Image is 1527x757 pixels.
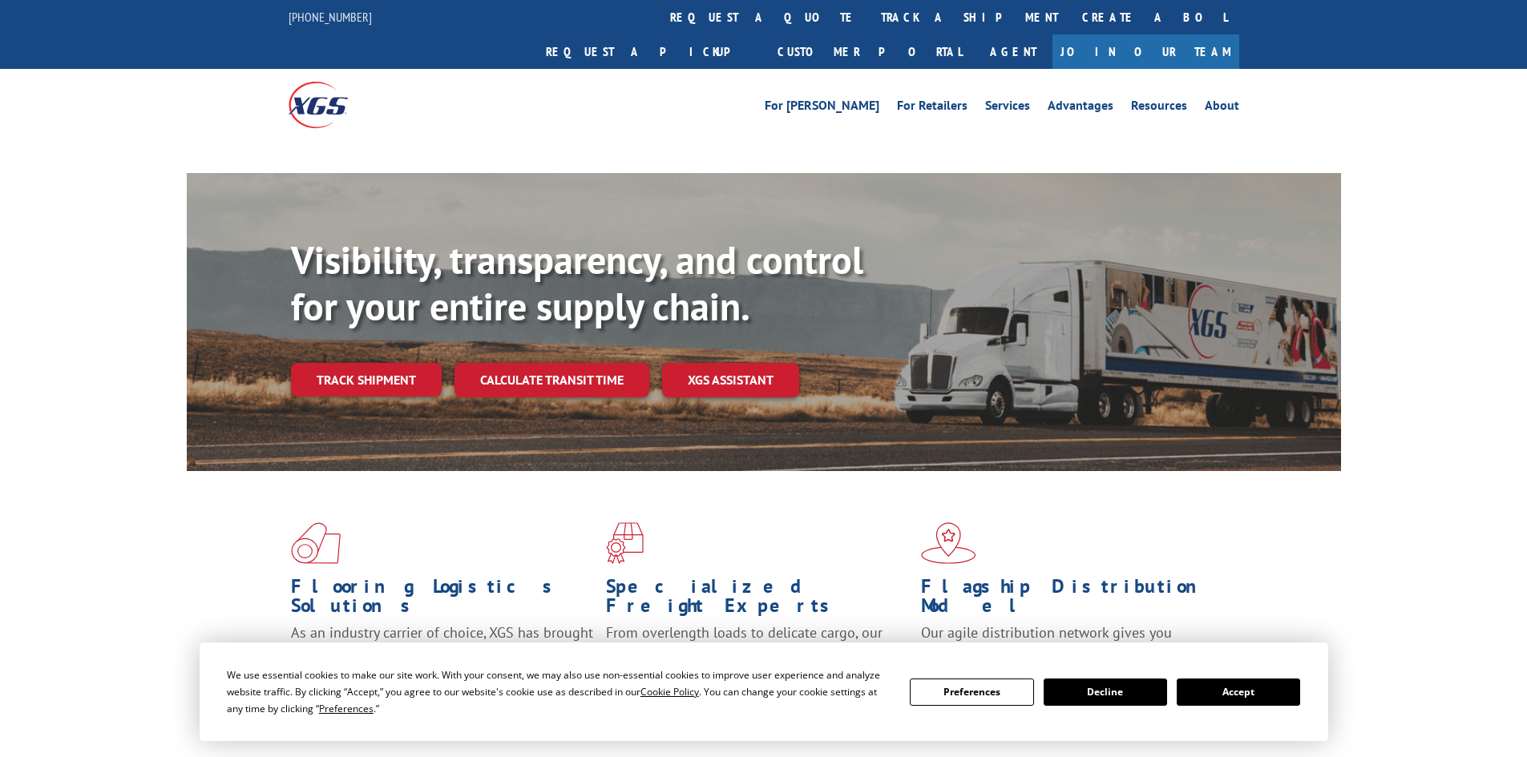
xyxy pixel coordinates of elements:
a: Advantages [1048,99,1113,117]
div: We use essential cookies to make our site work. With your consent, we may also use non-essential ... [227,666,891,717]
a: Customer Portal [766,34,974,69]
a: Resources [1131,99,1187,117]
a: XGS ASSISTANT [662,363,799,397]
h1: Flooring Logistics Solutions [291,577,594,623]
div: Cookie Consent Prompt [200,642,1328,741]
img: xgs-icon-focused-on-flooring-red [606,522,644,564]
h1: Specialized Freight Experts [606,577,909,623]
a: Join Our Team [1052,34,1239,69]
a: About [1205,99,1239,117]
img: xgs-icon-total-supply-chain-intelligence-red [291,522,341,564]
span: Cookie Policy [640,685,699,699]
a: For Retailers [897,99,968,117]
span: Our agile distribution network gives you nationwide inventory management on demand. [921,623,1216,661]
a: Agent [974,34,1052,69]
span: As an industry carrier of choice, XGS has brought innovation and dedication to flooring logistics... [291,623,593,680]
p: From overlength loads to delicate cargo, our experienced staff knows the best way to move your fr... [606,623,909,695]
a: Services [985,99,1030,117]
h1: Flagship Distribution Model [921,577,1224,623]
button: Accept [1177,678,1300,706]
span: Preferences [319,702,374,715]
a: Track shipment [291,363,442,397]
a: [PHONE_NUMBER] [289,9,372,25]
b: Visibility, transparency, and control for your entire supply chain. [291,235,863,331]
a: Calculate transit time [454,363,649,397]
a: Request a pickup [534,34,766,69]
a: For [PERSON_NAME] [765,99,879,117]
img: xgs-icon-flagship-distribution-model-red [921,522,976,564]
button: Preferences [910,678,1033,706]
button: Decline [1044,678,1167,706]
